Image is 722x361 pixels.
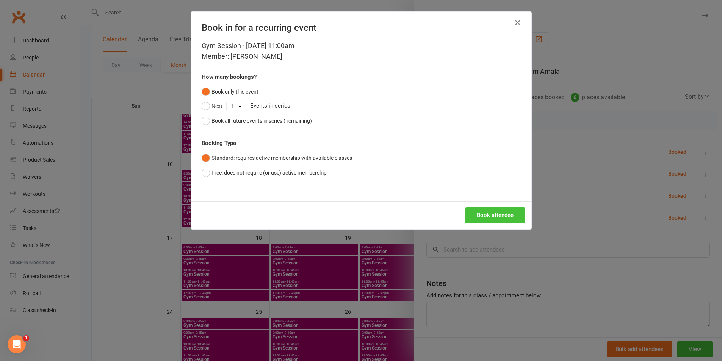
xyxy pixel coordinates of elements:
[23,335,29,341] span: 1
[211,117,312,125] div: Book all future events in series ( remaining)
[202,151,352,165] button: Standard: requires active membership with available classes
[8,335,26,353] iframe: Intercom live chat
[202,99,521,113] div: Events in series
[202,41,521,62] div: Gym Session - [DATE] 11:00am Member: [PERSON_NAME]
[465,207,525,223] button: Book attendee
[202,114,312,128] button: Book all future events in series ( remaining)
[202,84,258,99] button: Book only this event
[202,139,236,148] label: Booking Type
[512,17,524,29] button: Close
[202,99,222,113] button: Next
[202,166,327,180] button: Free: does not require (or use) active membership
[202,72,257,81] label: How many bookings?
[202,22,521,33] h4: Book in for a recurring event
